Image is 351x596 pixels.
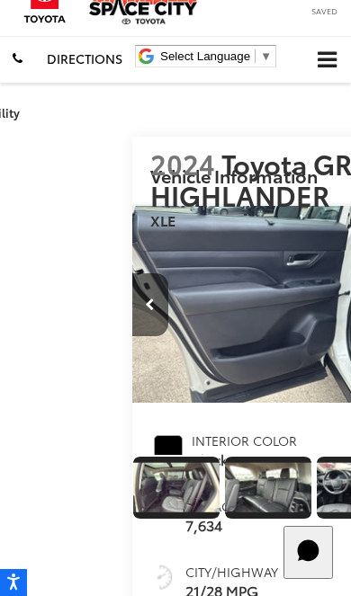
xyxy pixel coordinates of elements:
[160,49,272,63] a: Select Language​
[225,455,311,520] a: Expand Photo 17
[133,455,220,520] a: Expand Photo 16
[224,463,312,512] img: 2024 Toyota GRAND HIGHLANDER XLE
[132,273,168,336] button: Previous image
[260,49,272,63] span: ▼
[132,463,220,512] img: 2024 Toyota GRAND HIGHLANDER XLE
[150,144,215,182] span: 2024
[150,209,175,230] span: XLE
[303,37,351,83] button: Click to show site navigation
[185,563,278,581] span: City/Highway
[150,563,179,592] img: Fuel Economy
[160,49,250,63] span: Select Language
[185,515,239,536] span: 7,634
[311,5,337,17] span: Saved
[34,36,135,82] a: Directions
